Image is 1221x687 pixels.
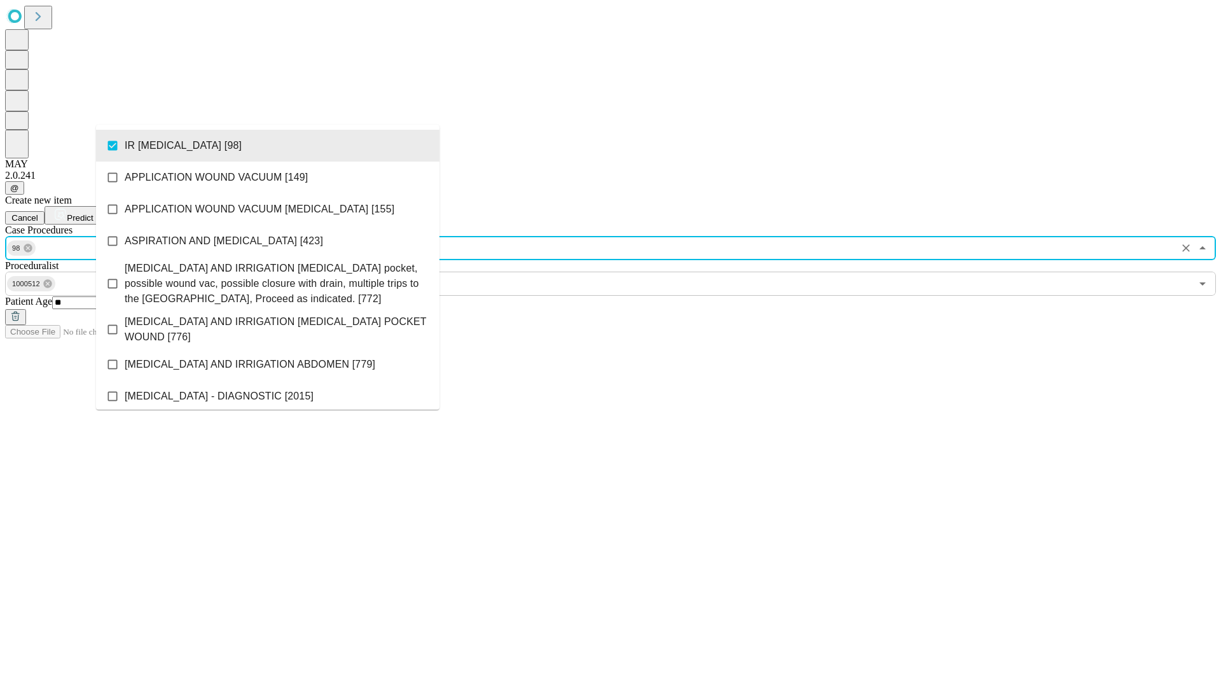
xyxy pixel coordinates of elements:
[125,389,314,404] span: [MEDICAL_DATA] - DIAGNOSTIC [2015]
[1194,275,1211,293] button: Open
[1177,239,1195,257] button: Clear
[5,181,24,195] button: @
[45,206,103,225] button: Predict
[1194,239,1211,257] button: Close
[7,241,25,256] span: 98
[7,240,36,256] div: 98
[5,260,59,271] span: Proceduralist
[125,202,394,217] span: APPLICATION WOUND VACUUM [MEDICAL_DATA] [155]
[5,158,1216,170] div: MAY
[125,314,429,345] span: [MEDICAL_DATA] AND IRRIGATION [MEDICAL_DATA] POCKET WOUND [776]
[125,170,308,185] span: APPLICATION WOUND VACUUM [149]
[5,211,45,225] button: Cancel
[125,357,375,372] span: [MEDICAL_DATA] AND IRRIGATION ABDOMEN [779]
[11,213,38,223] span: Cancel
[67,213,93,223] span: Predict
[5,225,72,235] span: Scheduled Procedure
[10,183,19,193] span: @
[125,138,242,153] span: IR [MEDICAL_DATA] [98]
[125,261,429,307] span: [MEDICAL_DATA] AND IRRIGATION [MEDICAL_DATA] pocket, possible wound vac, possible closure with dr...
[5,170,1216,181] div: 2.0.241
[7,276,55,291] div: 1000512
[125,233,323,249] span: ASPIRATION AND [MEDICAL_DATA] [423]
[7,277,45,291] span: 1000512
[5,296,52,307] span: Patient Age
[5,195,72,205] span: Create new item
